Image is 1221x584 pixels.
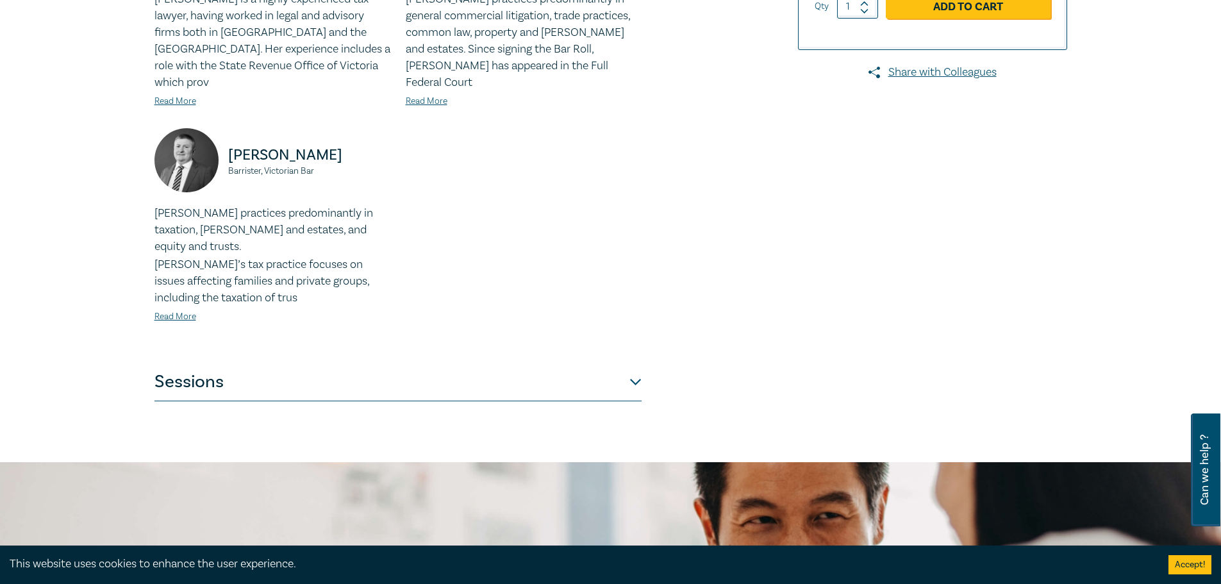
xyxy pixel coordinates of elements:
[154,311,196,322] a: Read More
[228,145,390,165] p: [PERSON_NAME]
[1199,421,1211,519] span: Can we help ?
[154,128,219,192] img: https://s3.ap-southeast-2.amazonaws.com/leo-cussen-store-production-content/Contacts/Adam%20Craig...
[154,256,390,306] p: [PERSON_NAME]’s tax practice focuses on issues affecting families and private groups, including t...
[154,205,390,255] p: [PERSON_NAME] practices predominantly in taxation, [PERSON_NAME] and estates, and equity and trusts.
[798,64,1067,81] a: Share with Colleagues
[406,96,447,107] a: Read More
[10,556,1149,572] div: This website uses cookies to enhance the user experience.
[1168,555,1211,574] button: Accept cookies
[154,363,642,401] button: Sessions
[228,167,390,176] small: Barrister, Victorian Bar
[154,96,196,107] a: Read More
